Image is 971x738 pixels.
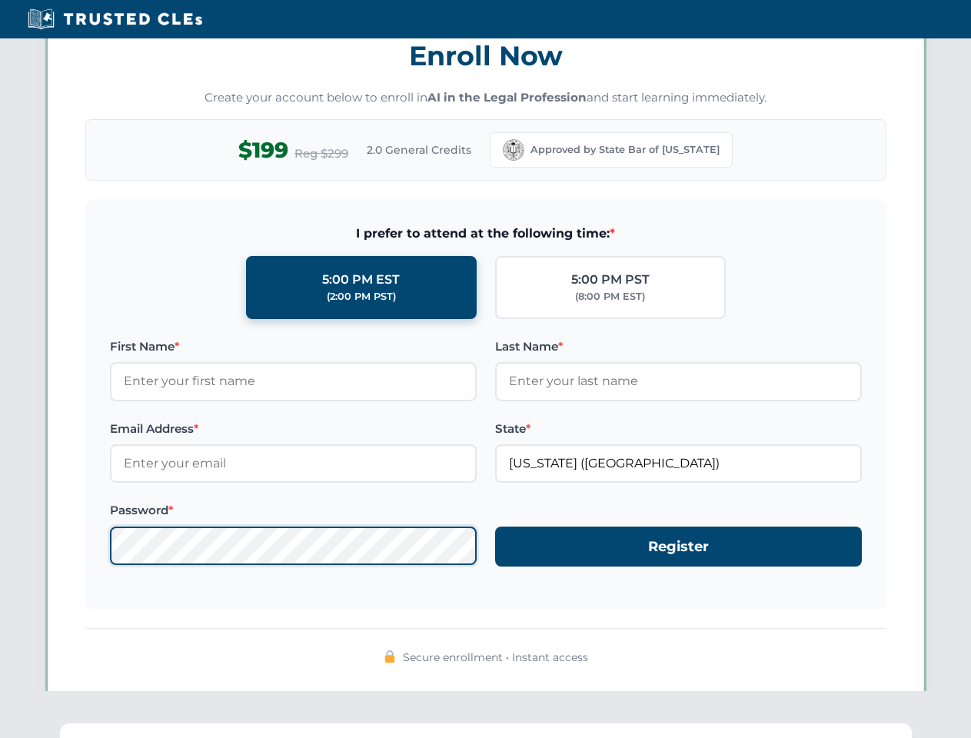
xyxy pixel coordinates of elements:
span: $199 [238,133,288,168]
img: 🔒 [384,650,396,663]
input: Enter your first name [110,362,477,401]
button: Register [495,527,862,567]
img: Trusted CLEs [23,8,207,31]
span: Secure enrollment • Instant access [403,649,588,666]
span: I prefer to attend at the following time: [110,224,862,244]
label: First Name [110,337,477,356]
span: Reg $299 [294,145,348,163]
label: Last Name [495,337,862,356]
span: Approved by State Bar of [US_STATE] [530,142,720,158]
input: California (CA) [495,444,862,483]
div: 5:00 PM EST [322,270,400,290]
input: Enter your email [110,444,477,483]
strong: AI in the Legal Profession [427,90,587,105]
p: Create your account below to enroll in and start learning immediately. [85,89,886,107]
div: (8:00 PM EST) [575,289,645,304]
label: Password [110,501,477,520]
span: 2.0 General Credits [367,141,471,158]
img: California Bar [503,139,524,161]
h3: Enroll Now [85,32,886,80]
input: Enter your last name [495,362,862,401]
label: Email Address [110,420,477,438]
div: (2:00 PM PST) [327,289,396,304]
label: State [495,420,862,438]
div: 5:00 PM PST [571,270,650,290]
